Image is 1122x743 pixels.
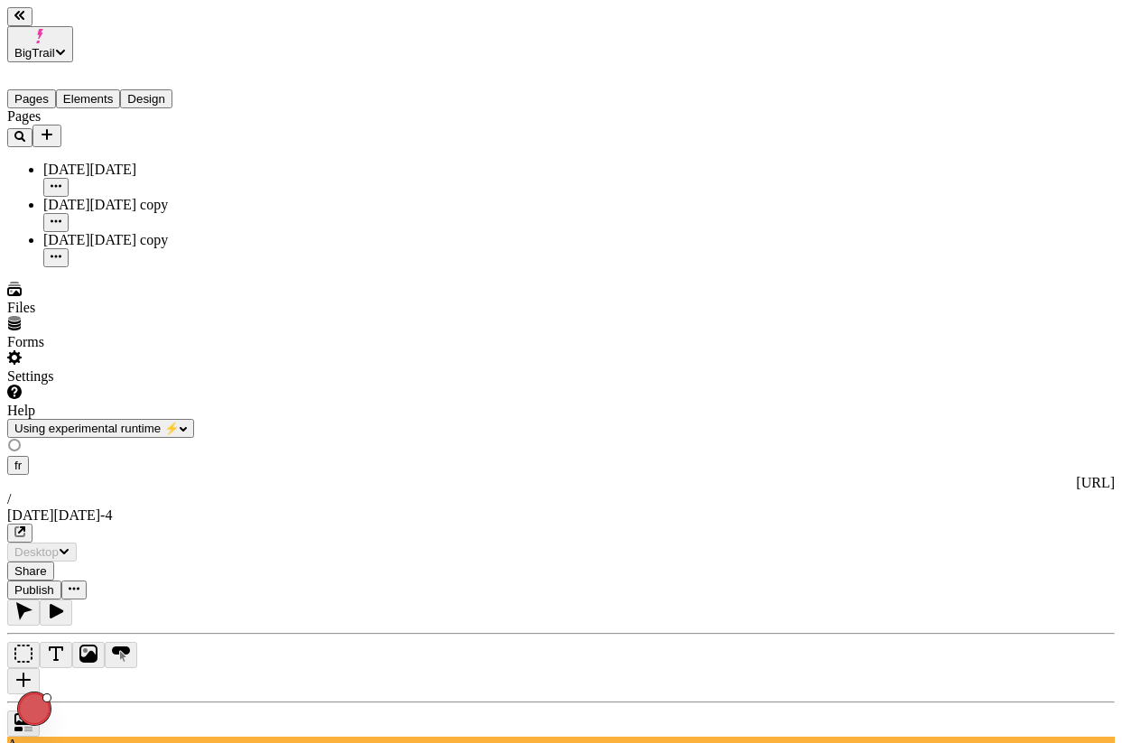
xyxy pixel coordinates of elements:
[43,162,224,178] div: [DATE][DATE]
[7,475,1115,491] div: [URL]
[7,507,1115,524] div: [DATE][DATE]-4
[40,642,72,668] button: Text
[32,125,61,147] button: Add new
[72,642,105,668] button: Image
[7,14,264,31] p: Cookie Test Route
[7,403,224,419] div: Help
[7,26,73,62] button: BigTrail
[7,300,224,316] div: Files
[105,642,137,668] button: Button
[14,583,54,597] span: Publish
[56,89,121,108] button: Elements
[7,491,1115,507] div: /
[14,564,47,578] span: Share
[14,545,59,559] span: Desktop
[43,232,224,248] div: [DATE][DATE] copy
[7,89,56,108] button: Pages
[7,562,54,580] button: Share
[7,642,40,668] button: Box
[43,197,224,213] div: [DATE][DATE] copy
[14,422,180,435] span: Using experimental runtime ⚡️
[14,46,55,60] span: BigTrail
[120,89,172,108] button: Design
[14,459,22,472] span: fr
[7,419,194,438] button: Using experimental runtime ⚡️
[7,580,61,599] button: Publish
[7,108,224,125] div: Pages
[7,543,77,562] button: Desktop
[7,368,224,385] div: Settings
[7,456,29,475] button: Open locale picker
[7,334,224,350] div: Forms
